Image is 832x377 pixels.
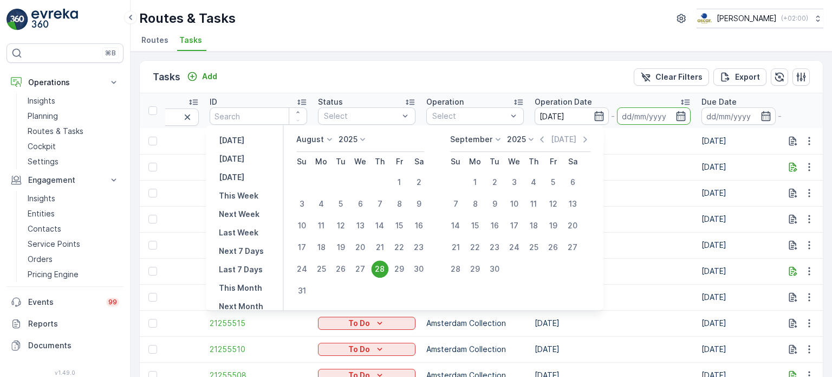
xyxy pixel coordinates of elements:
button: Tomorrow [214,171,249,184]
div: 31 [293,282,310,299]
div: Toggle Row Selected [148,137,157,145]
p: Next Month [219,301,263,312]
button: Engagement [6,169,123,191]
p: Routes & Tasks [28,126,83,137]
div: 18 [313,239,330,256]
p: Cockpit [28,141,56,152]
td: [DATE] [529,128,696,154]
th: Thursday [370,152,389,171]
button: Next Week [214,208,264,221]
div: 12 [544,195,562,213]
th: Thursday [524,152,543,171]
div: 24 [505,239,523,256]
p: Last 7 Days [219,264,263,275]
p: ( +02:00 ) [781,14,808,23]
p: Next 7 Days [219,246,264,257]
span: 21255515 [210,318,307,329]
a: Cockpit [23,139,123,154]
p: Reports [28,318,119,329]
p: Next Week [219,209,259,220]
div: 20 [352,239,369,256]
div: Toggle Row Selected [148,189,157,197]
div: 1 [466,174,484,191]
p: Select [432,111,507,122]
a: Entities [23,206,123,221]
button: Yesterday [214,134,249,147]
th: Saturday [563,152,582,171]
button: Operations [6,72,123,93]
a: Contacts [23,221,123,237]
span: Routes [141,35,168,46]
p: [DATE] [219,172,244,183]
span: Tasks [179,35,202,46]
div: Toggle Row Selected [148,293,157,302]
div: 8 [466,195,484,213]
button: This Week [214,189,263,202]
div: 10 [505,195,523,213]
div: 28 [371,260,388,278]
p: 2025 [339,134,357,145]
div: 11 [313,217,330,234]
div: 15 [391,217,408,234]
div: 22 [466,239,484,256]
div: 3 [505,174,523,191]
p: August [296,134,324,145]
div: 17 [293,239,310,256]
div: 2 [486,174,503,191]
div: 6 [352,195,369,213]
a: Insights [23,191,123,206]
p: Contacts [28,223,61,234]
p: Service Points [28,239,80,250]
p: To Do [348,318,370,329]
a: Planning [23,108,123,124]
a: Pricing Engine [23,267,123,282]
th: Monday [311,152,331,171]
span: v 1.49.0 [6,369,123,376]
div: 10 [293,217,310,234]
div: 7 [447,195,464,213]
div: 13 [564,195,581,213]
th: Sunday [292,152,311,171]
p: [DATE] [219,135,244,146]
p: September [450,134,492,145]
p: Planning [28,111,58,122]
th: Saturday [409,152,428,171]
p: Operations [28,77,102,88]
th: Tuesday [485,152,504,171]
img: logo [6,9,28,30]
div: 5 [544,174,562,191]
p: Select [324,111,399,122]
button: To Do [318,317,415,330]
div: 3 [293,195,310,213]
button: This Month [214,282,266,295]
div: 7 [371,195,388,213]
p: [PERSON_NAME] [717,13,777,24]
input: dd/mm/yyyy [701,107,776,125]
a: Reports [6,313,123,335]
div: 26 [332,260,349,278]
p: Orders [28,254,53,265]
div: 29 [466,260,484,278]
p: Engagement [28,175,102,186]
td: [DATE] [529,180,696,206]
p: Pricing Engine [28,269,79,280]
p: ⌘B [105,49,116,57]
p: Clear Filters [655,72,703,82]
div: 27 [352,260,369,278]
p: ID [210,97,217,107]
div: Toggle Row Selected [148,241,157,250]
p: 2025 [507,134,526,145]
div: 8 [391,195,408,213]
div: 15 [466,217,484,234]
div: 21 [371,239,388,256]
a: Routes & Tasks [23,124,123,139]
div: 18 [525,217,542,234]
a: Orders [23,252,123,267]
td: Amsterdam Collection [421,310,529,336]
a: Events99 [6,291,123,313]
p: Entities [28,208,55,219]
input: Search [210,107,307,125]
a: Documents [6,335,123,356]
p: Add [202,71,217,82]
img: logo_light-DOdMpM7g.png [31,9,78,30]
